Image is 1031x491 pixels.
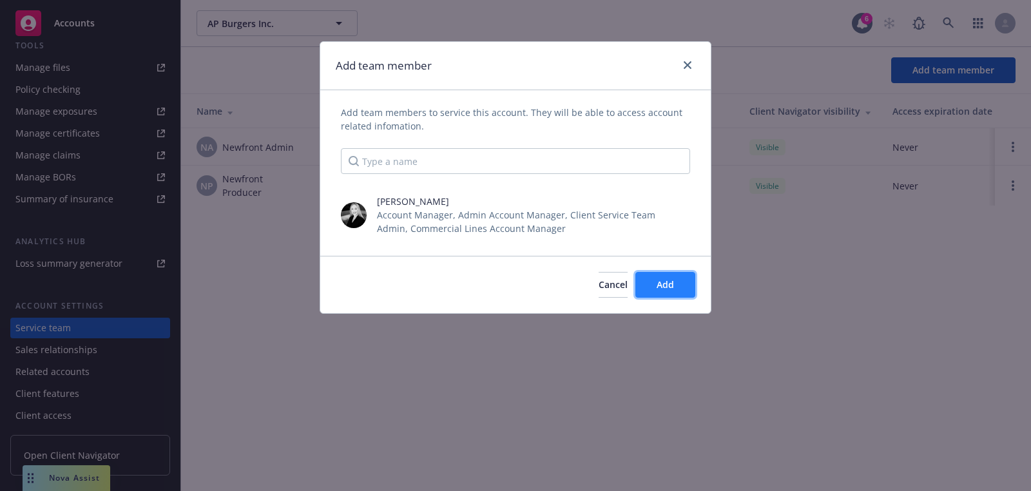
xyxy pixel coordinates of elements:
[336,57,432,74] h1: Add team member
[341,202,367,228] img: photo
[377,195,664,208] span: [PERSON_NAME]
[635,272,695,298] button: Add
[341,148,690,174] input: Type a name
[599,278,628,291] span: Cancel
[599,272,628,298] button: Cancel
[657,278,674,291] span: Add
[341,106,690,133] span: Add team members to service this account. They will be able to access account related infomation.
[320,189,711,240] div: photo[PERSON_NAME]Account Manager, Admin Account Manager, Client Service Team Admin, Commercial L...
[680,57,695,73] a: close
[377,208,664,235] span: Account Manager, Admin Account Manager, Client Service Team Admin, Commercial Lines Account Manager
